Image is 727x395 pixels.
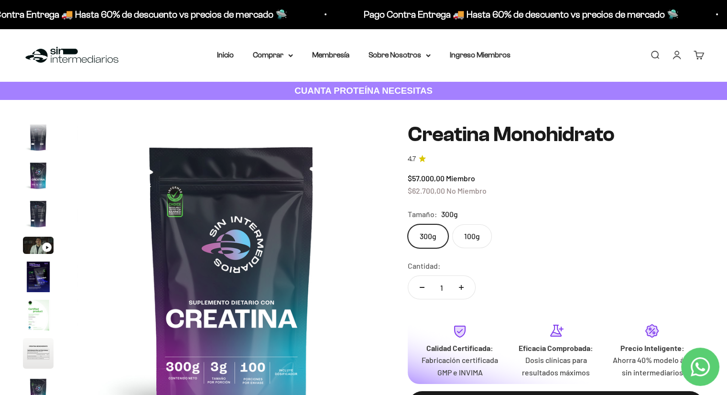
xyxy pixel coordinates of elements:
button: Ir al artículo 5 [23,237,54,257]
div: Un mensaje de garantía de satisfacción visible. [11,93,198,110]
button: Reducir cantidad [408,276,436,299]
span: No Miembro [446,186,487,195]
img: Creatina Monohidrato [23,262,54,292]
p: Pago Contra Entrega 🚚 Hasta 60% de descuento vs precios de mercado 🛸 [363,7,678,22]
img: Creatina Monohidrato [23,160,54,191]
span: 300g [441,208,458,220]
div: Un aval de expertos o estudios clínicos en la página. [11,45,198,71]
legend: Tamaño: [408,208,437,220]
strong: Calidad Certificada: [426,343,493,352]
summary: Comprar [253,49,293,61]
button: Aumentar cantidad [447,276,475,299]
button: Ir al artículo 4 [23,198,54,232]
img: Creatina Monohidrato [23,300,54,330]
p: Fabricación certificada GMP e INVIMA [419,354,500,378]
button: Ir al artículo 6 [23,262,54,295]
div: La confirmación de la pureza de los ingredientes. [11,112,198,138]
img: Creatina Monohidrato [23,198,54,229]
button: Enviar [155,143,198,159]
p: Ahorra 40% modelo ágil sin intermediarios [612,354,693,378]
button: Ir al artículo 3 [23,160,54,194]
p: Dosis clínicas para resultados máximos [516,354,597,378]
span: Enviar [156,143,197,159]
span: $62.700,00 [408,186,445,195]
strong: CUANTA PROTEÍNA NECESITAS [294,86,433,96]
button: Ir al artículo 7 [23,300,54,333]
a: Inicio [217,51,234,59]
a: Membresía [312,51,349,59]
button: Ir al artículo 2 [23,122,54,155]
span: Miembro [446,174,475,183]
a: 4.74.7 de 5.0 estrellas [408,154,704,165]
p: ¿Qué te daría la seguridad final para añadir este producto a tu carrito? [11,15,198,37]
span: $57.000,00 [408,174,445,183]
strong: Precio Inteligente: [620,343,684,352]
img: Creatina Monohidrato [23,122,54,153]
button: Ir al artículo 8 [23,338,54,372]
a: Ingreso Miembros [450,51,510,59]
span: 4.7 [408,154,416,165]
strong: Eficacia Comprobada: [519,343,593,352]
summary: Sobre Nosotros [369,49,431,61]
div: Más detalles sobre la fecha exacta de entrega. [11,74,198,90]
h1: Creatina Monohidrato [408,123,704,146]
label: Cantidad: [408,260,441,272]
img: Creatina Monohidrato [23,338,54,369]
